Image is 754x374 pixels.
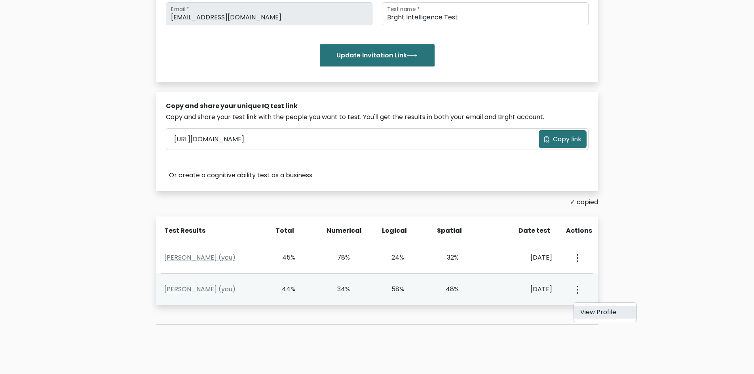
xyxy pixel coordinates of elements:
[327,226,349,235] div: Numerical
[164,226,262,235] div: Test Results
[327,285,350,294] div: 34%
[574,306,636,319] a: View Profile
[539,130,587,148] button: Copy link
[272,226,294,235] div: Total
[566,226,593,235] div: Actions
[382,226,405,235] div: Logical
[327,253,350,262] div: 78%
[166,101,589,111] div: Copy and share your unique IQ test link
[273,285,296,294] div: 44%
[491,285,552,294] div: [DATE]
[382,285,405,294] div: 58%
[436,285,459,294] div: 48%
[382,253,405,262] div: 24%
[382,2,589,25] input: Test name
[156,197,598,207] div: ✓ copied
[436,253,459,262] div: 32%
[164,285,236,294] a: [PERSON_NAME] (you)
[166,112,589,122] div: Copy and share your test link with the people you want to test. You'll get the results in both yo...
[491,253,552,262] div: [DATE]
[166,2,372,25] input: Email
[273,253,296,262] div: 45%
[492,226,556,235] div: Date test
[553,135,581,144] span: Copy link
[164,253,236,262] a: [PERSON_NAME] (you)
[320,44,435,66] button: Update Invitation Link
[437,226,460,235] div: Spatial
[169,171,312,180] a: Or create a cognitive ability test as a business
